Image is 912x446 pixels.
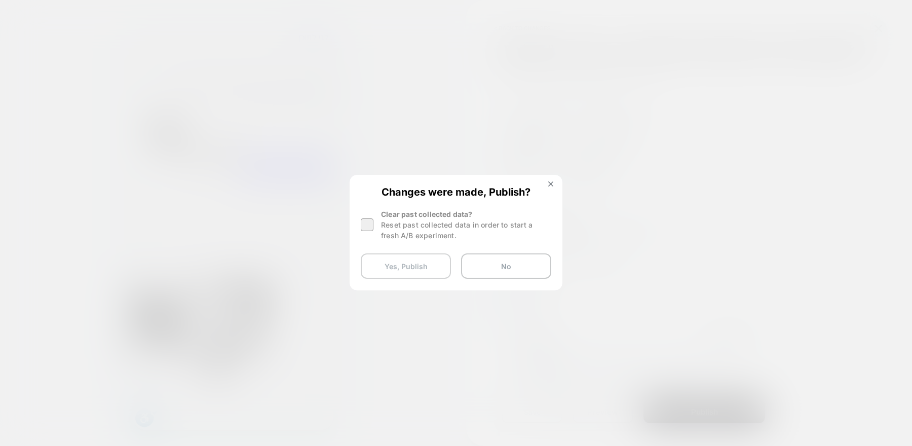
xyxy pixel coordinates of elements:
[381,209,551,241] div: Clear past collected data?
[108,124,201,143] span: Cala Fashion
[381,219,551,241] div: Reset past collected data in order to start a fresh A/B experiment.
[361,186,551,196] span: Changes were made, Publish?
[3,376,26,398] button: סרגל נגישות
[461,253,551,279] button: No
[548,181,553,187] img: close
